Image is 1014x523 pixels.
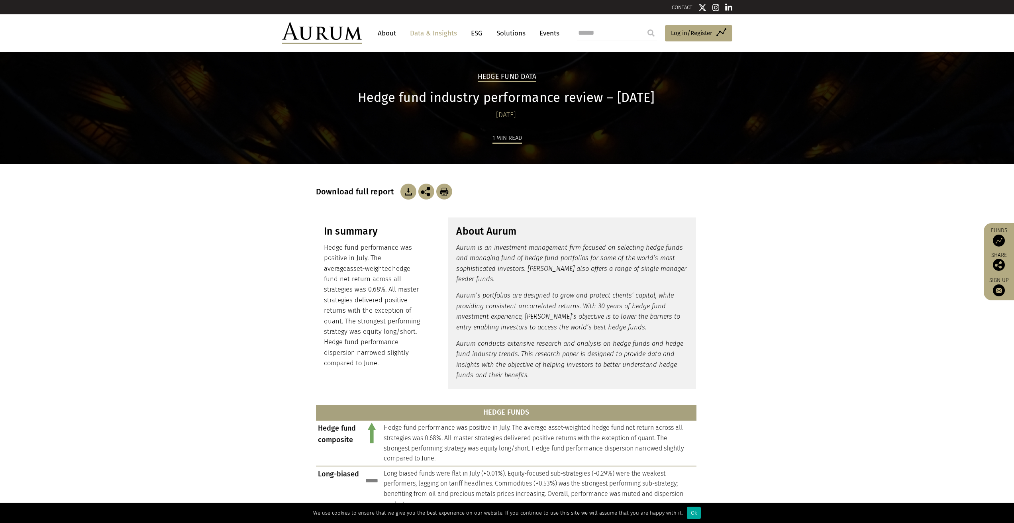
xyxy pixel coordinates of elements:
[382,466,696,511] td: Long biased funds were flat in July (+0.01%). Equity-focused sub-strategies (-0.29%) were the wea...
[535,26,559,41] a: Events
[456,225,688,237] h3: About Aurum
[456,292,680,331] em: Aurum’s portfolios are designed to grow and protect clients’ capital, while providing consistent ...
[988,227,1010,247] a: Funds
[672,4,692,10] a: CONTACT
[382,420,696,466] td: Hedge fund performance was positive in July. The average asset-weighted hedge fund net return acr...
[492,26,530,41] a: Solutions
[282,22,362,44] img: Aurum
[456,340,683,379] em: Aurum conducts extensive research and analysis on hedge funds and hedge fund industry trends. Thi...
[467,26,486,41] a: ESG
[347,265,392,272] span: asset-weighted
[418,184,434,200] img: Share this post
[316,90,696,106] h1: Hedge fund industry performance review – [DATE]
[988,253,1010,271] div: Share
[316,420,362,466] td: Hedge fund composite
[687,507,701,519] div: Ok
[492,133,522,144] div: 1 min read
[671,28,712,38] span: Log in/Register
[316,405,696,421] th: HEDGE FUNDS
[993,259,1005,271] img: Share this post
[316,187,398,196] h3: Download full report
[374,26,400,41] a: About
[324,243,423,369] p: Hedge fund performance was positive in July. The average hedge fund net return across all strateg...
[456,244,686,283] em: Aurum is an investment management firm focused on selecting hedge funds and managing fund of hedg...
[324,225,423,237] h3: In summary
[316,110,696,121] div: [DATE]
[993,235,1005,247] img: Access Funds
[436,184,452,200] img: Download Article
[698,4,706,12] img: Twitter icon
[725,4,732,12] img: Linkedin icon
[665,25,732,42] a: Log in/Register
[993,284,1005,296] img: Sign up to our newsletter
[316,466,362,511] td: Long-biased
[988,277,1010,296] a: Sign up
[400,184,416,200] img: Download Article
[712,4,720,12] img: Instagram icon
[478,72,537,82] h2: Hedge Fund Data
[406,26,461,41] a: Data & Insights
[643,25,659,41] input: Submit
